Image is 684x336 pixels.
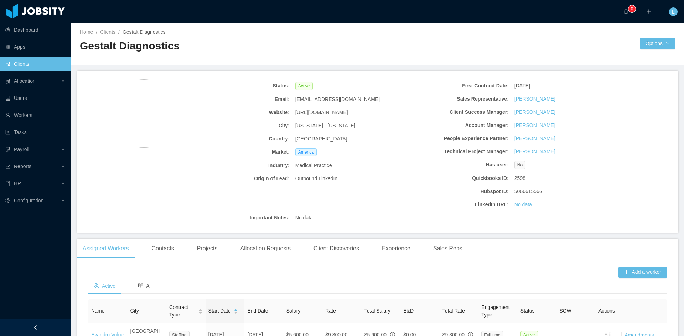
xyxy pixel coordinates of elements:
span: [US_STATE] - [US_STATE] [295,122,356,129]
a: [PERSON_NAME] [514,108,555,116]
i: icon: team [94,283,99,288]
i: icon: caret-up [234,308,238,310]
a: [PERSON_NAME] [514,135,555,142]
b: People Experience Partner: [405,135,509,142]
i: icon: read [138,283,143,288]
b: Status: [186,82,290,90]
b: Quickbooks ID: [405,175,509,182]
span: City [130,308,139,314]
span: 2598 [514,175,525,182]
span: Name [91,308,104,314]
b: Market: [186,148,290,156]
i: icon: book [5,181,10,186]
div: Sort [198,308,203,313]
div: Client Discoveries [308,239,365,258]
a: icon: appstoreApps [5,40,66,54]
a: Home [80,29,93,35]
b: Country: [186,135,290,143]
a: No data [514,201,532,208]
span: / [118,29,120,35]
span: Active [94,283,115,289]
b: Website: [186,109,290,116]
a: icon: robotUsers [5,91,66,105]
div: Allocation Requests [234,239,296,258]
span: Payroll [14,146,29,152]
a: Clients [100,29,115,35]
b: Origin of Lead: [186,175,290,182]
div: [DATE] [512,79,621,92]
button: icon: plusAdd a worker [618,267,667,278]
span: Configuration [14,198,43,203]
b: Technical Project Manager: [405,148,509,155]
b: City: [186,122,290,129]
span: Engagement Type [481,304,509,318]
button: Optionsicon: down [640,38,675,49]
b: Hubspot ID: [405,188,509,195]
b: Account Manager: [405,122,509,129]
span: [GEOGRAPHIC_DATA] [295,135,347,143]
span: Status [520,308,535,314]
span: Total Salary [364,308,390,314]
i: icon: solution [5,79,10,84]
div: Assigned Workers [77,239,135,258]
a: icon: pie-chartDashboard [5,23,66,37]
i: icon: bell [623,9,628,14]
span: [EMAIL_ADDRESS][DOMAIN_NAME] [295,96,380,103]
span: 5066615566 [514,188,542,195]
span: Contract Type [169,304,196,319]
span: [URL][DOMAIN_NAME] [295,109,348,116]
span: Rate [325,308,336,314]
a: icon: userWorkers [5,108,66,122]
span: Start Date [208,307,231,315]
span: SOW [559,308,571,314]
i: icon: caret-down [234,311,238,313]
sup: 0 [628,5,636,12]
a: [PERSON_NAME] [514,148,555,155]
a: [PERSON_NAME] [514,122,555,129]
b: First Contract Date: [405,82,509,90]
h2: Gestalt Diagnostics [80,39,378,53]
div: Sort [234,308,238,313]
i: icon: setting [5,198,10,203]
span: All [138,283,152,289]
i: icon: plus [646,9,651,14]
b: Email: [186,96,290,103]
img: b58b8b40-9bd5-11eb-9d1c-871b56c6f829_60ad2905b2bea-400w.png [110,79,178,148]
span: No data [295,214,313,222]
b: Has user: [405,161,509,169]
a: icon: auditClients [5,57,66,71]
div: Sales Reps [427,239,468,258]
span: L [672,7,675,16]
span: Salary [286,308,301,314]
i: icon: line-chart [5,164,10,169]
b: Sales Representative: [405,95,509,103]
span: Reports [14,164,31,169]
b: Important Notes: [186,214,290,222]
span: Medical Practice [295,162,332,169]
span: No [514,161,525,169]
span: Active [295,82,313,90]
div: Experience [376,239,416,258]
div: Projects [191,239,223,258]
a: [PERSON_NAME] [514,95,555,103]
b: LinkedIn URL: [405,201,509,208]
span: America [295,148,317,156]
i: icon: caret-up [198,308,202,310]
span: Outbound LinkedIn [295,175,337,182]
span: Actions [598,308,615,314]
a: icon: profileTasks [5,125,66,139]
b: Industry: [186,162,290,169]
i: icon: file-protect [5,147,10,152]
span: Allocation [14,78,36,84]
b: Client Success Manager: [405,108,509,116]
span: End Date [247,308,268,314]
span: HR [14,181,21,186]
div: Contacts [146,239,180,258]
span: Gestalt Diagnostics [123,29,166,35]
span: E&D [403,308,414,314]
span: / [96,29,97,35]
i: icon: caret-down [198,311,202,313]
span: Total Rate [442,308,465,314]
